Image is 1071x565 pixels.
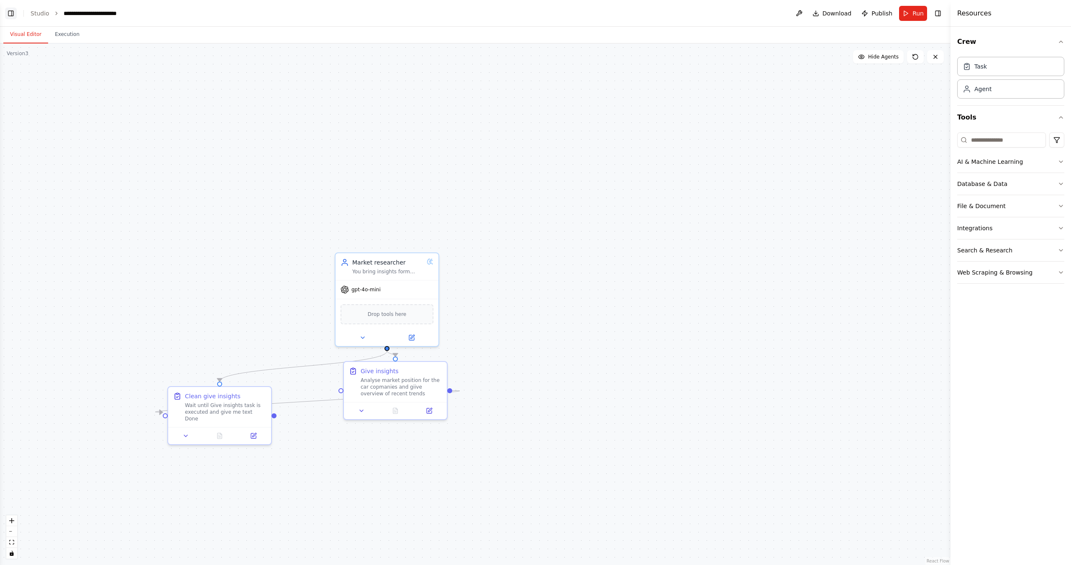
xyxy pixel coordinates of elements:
button: No output available [202,431,238,441]
div: File & Document [957,202,1006,210]
div: Wait until Give insights task is executed and give me text Done [185,402,266,422]
button: Publish [858,6,896,21]
button: zoom out [6,526,17,537]
button: Tools [957,106,1064,129]
button: Hide right sidebar [932,8,944,19]
button: Visual Editor [3,26,48,43]
button: Open in side panel [415,406,443,416]
g: Edge from 5ad84998-ef68-4065-a392-adc49c06ba40 to 25b1f614-d17a-4985-ad08-d1f2c3cd6000 [154,387,461,417]
div: Tools [957,129,1064,290]
div: Clean give insightsWait until Give insights task is executed and give me text Done [167,386,272,445]
button: Web Scraping & Browsing [957,262,1064,283]
div: Search & Research [957,246,1012,255]
span: Publish [871,9,892,18]
div: Market researcherYou bring insights form market to the teamgpt-4o-miniDrop tools here [335,252,439,347]
button: Open in side panel [388,333,435,343]
h4: Resources [957,8,992,18]
button: toggle interactivity [6,548,17,559]
div: Give insightsAnalyse market position for the car copmanies and giive overview of recent trends [343,361,448,420]
button: Show left sidebar [5,8,17,19]
button: Crew [957,30,1064,53]
button: Search & Research [957,239,1064,261]
a: Studio [31,10,49,17]
span: Run [912,9,924,18]
button: AI & Machine Learning [957,151,1064,173]
div: Integrations [957,224,992,232]
div: Web Scraping & Browsing [957,268,1033,277]
span: Drop tools here [368,310,407,318]
button: fit view [6,537,17,548]
div: Agent [974,85,992,93]
span: Download [822,9,852,18]
nav: breadcrumb [31,9,135,18]
span: gpt-4o-mini [351,286,381,293]
div: Version 3 [7,50,28,57]
div: Analyse market position for the car copmanies and giive overview of recent trends [361,377,442,397]
button: Open in side panel [239,431,268,441]
button: Download [809,6,855,21]
div: Database & Data [957,180,1007,188]
div: Give insights [361,367,399,375]
button: Execution [48,26,86,43]
div: Crew [957,53,1064,105]
div: React Flow controls [6,515,17,559]
div: Market researcher [352,258,423,267]
button: File & Document [957,195,1064,217]
button: zoom in [6,515,17,526]
div: Clean give insights [185,392,241,400]
button: Hide Agents [853,50,904,64]
g: Edge from ef39d564-4fef-4657-9cc3-a1f932c3f453 to 25b1f614-d17a-4985-ad08-d1f2c3cd6000 [215,351,391,382]
a: React Flow attribution [927,559,949,563]
div: Task [974,62,987,71]
div: AI & Machine Learning [957,158,1023,166]
button: No output available [378,406,413,416]
button: Integrations [957,217,1064,239]
button: Run [899,6,927,21]
g: Edge from ef39d564-4fef-4657-9cc3-a1f932c3f453 to 5ad84998-ef68-4065-a392-adc49c06ba40 [383,348,400,359]
span: Hide Agents [868,53,899,60]
div: You bring insights form market to the team [352,268,423,275]
button: Database & Data [957,173,1064,195]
